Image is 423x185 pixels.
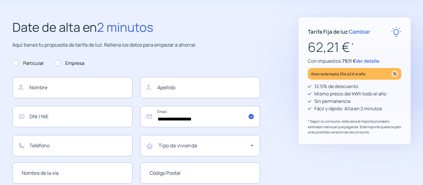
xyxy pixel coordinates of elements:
[349,28,370,35] span: Cambiar
[308,119,401,135] p: * Según tu consumo, este sería el importe promedio estimado mensual que pagarías. Este importe qu...
[314,90,386,98] p: Mismo precio del kWh todo el año
[308,37,401,57] p: 62,21 €
[314,105,382,112] p: Fácil y rápido: Alta en 2 minutos
[342,58,356,64] span: 79,11 €
[391,27,401,37] img: rate-E.svg
[356,58,379,64] span: Ver detalle
[12,17,260,37] h2: Date de alta en
[308,57,401,65] p: Con impuestos:
[97,19,153,36] span: 2 minutos
[12,60,44,67] label: Particular
[314,98,350,105] p: Sin permanencia
[314,83,358,90] p: 12,5% de descuento
[12,41,260,49] p: Aquí tienes tu propuesta de tarifa de luz. Rellena los datos para empezar a ahorrar.
[391,70,398,77] img: percentage_icon.svg
[55,60,84,67] label: Empresa
[311,70,365,78] p: Ahorrarás hasta 354,42 € al año
[159,142,197,149] mat-label: Tipo de vivienda
[308,27,370,36] p: Tarifa Fija de luz ·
